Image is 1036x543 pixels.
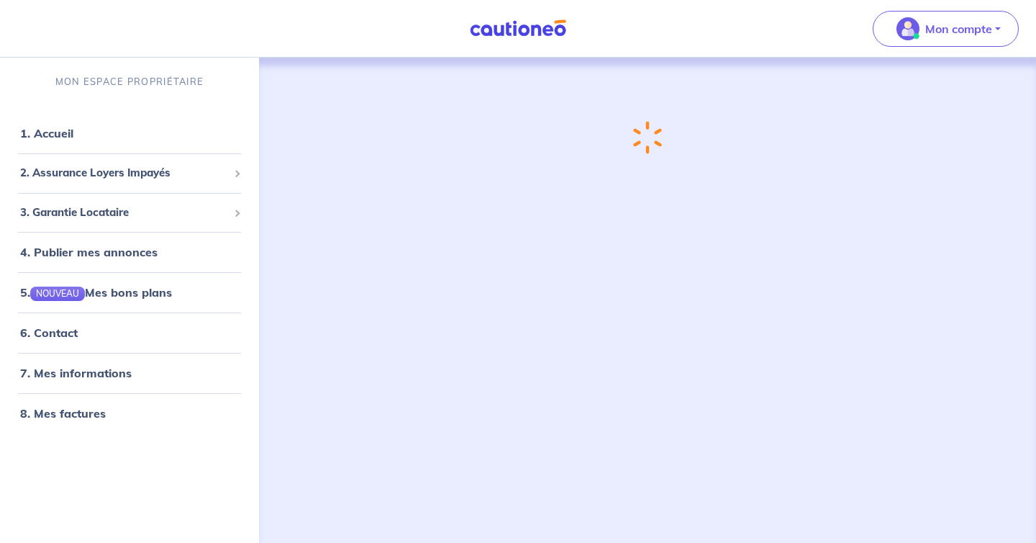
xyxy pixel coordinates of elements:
div: 6. Contact [6,318,253,347]
div: 7. Mes informations [6,359,253,387]
a: 1. Accueil [20,126,73,140]
img: illu_account_valid_menu.svg [896,17,919,40]
a: 5.NOUVEAUMes bons plans [20,285,172,300]
img: Cautioneo [464,19,572,37]
span: 3. Garantie Locataire [20,205,228,221]
span: 2. Assurance Loyers Impayés [20,165,228,181]
a: 6. Contact [20,326,78,340]
div: 4. Publier mes annonces [6,238,253,266]
p: Mon compte [925,20,992,37]
button: illu_account_valid_menu.svgMon compte [873,11,1019,47]
div: 2. Assurance Loyers Impayés [6,159,253,187]
p: MON ESPACE PROPRIÉTAIRE [55,75,204,89]
div: 8. Mes factures [6,399,253,428]
div: 5.NOUVEAUMes bons plans [6,278,253,307]
img: loading-spinner [627,116,669,160]
div: 3. Garantie Locataire [6,199,253,227]
a: 4. Publier mes annonces [20,245,158,259]
a: 8. Mes factures [20,406,106,421]
div: 1. Accueil [6,119,253,148]
a: 7. Mes informations [20,366,132,380]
